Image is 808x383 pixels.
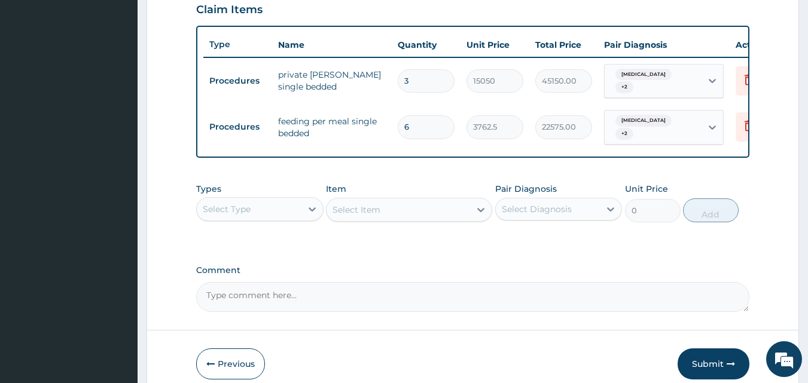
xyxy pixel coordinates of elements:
[598,33,730,57] th: Pair Diagnosis
[625,183,668,195] label: Unit Price
[203,70,272,92] td: Procedures
[203,203,251,215] div: Select Type
[615,69,672,81] span: [MEDICAL_DATA]
[615,81,633,93] span: + 2
[196,348,265,379] button: Previous
[272,63,392,99] td: private [PERSON_NAME] single bedded
[6,256,228,298] textarea: Type your message and hit 'Enter'
[678,348,749,379] button: Submit
[272,109,392,145] td: feeding per meal single bedded
[502,203,572,215] div: Select Diagnosis
[461,33,529,57] th: Unit Price
[203,33,272,56] th: Type
[529,33,598,57] th: Total Price
[196,6,225,35] div: Minimize live chat window
[615,115,672,127] span: [MEDICAL_DATA]
[495,183,557,195] label: Pair Diagnosis
[326,183,346,195] label: Item
[196,265,750,275] label: Comment
[62,67,201,82] div: Chat with us now
[69,115,165,236] span: We're online!
[196,4,263,17] h3: Claim Items
[615,128,633,140] span: + 2
[22,60,48,90] img: d_794563401_company_1708531726252_794563401
[196,184,221,194] label: Types
[392,33,461,57] th: Quantity
[730,33,789,57] th: Actions
[203,116,272,138] td: Procedures
[683,198,739,222] button: Add
[272,33,392,57] th: Name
